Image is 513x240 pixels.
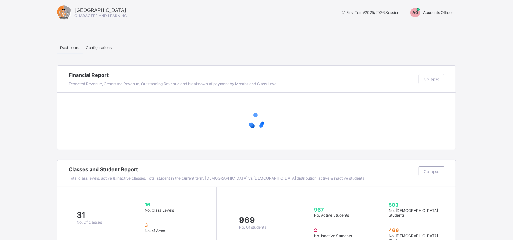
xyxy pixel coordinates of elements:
[69,166,416,173] span: Classes and Student Report
[69,81,278,86] span: Expected Revenue, Generated Revenue, Outstanding Revenue and breakdown of payment by Months and C...
[77,210,102,220] span: 31
[69,176,364,180] span: Total class levels, active & inactive classes, Total student in the current term, [DEMOGRAPHIC_DA...
[314,233,352,238] span: No. Inactive Students
[341,10,399,15] span: session/term information
[424,169,439,174] span: Collapse
[69,72,416,78] span: Financial Report
[60,45,79,50] span: Dashboard
[145,228,165,233] span: No. of Arms
[424,77,439,81] span: Collapse
[86,45,112,50] span: Configurations
[239,215,266,225] span: 969
[389,208,438,218] span: No. [DEMOGRAPHIC_DATA] Students
[314,206,369,213] span: 967
[74,7,127,13] span: [GEOGRAPHIC_DATA]
[145,201,198,208] span: 16
[389,227,443,233] span: 466
[74,13,127,18] span: CHARACTER AND LEARNING
[145,222,198,228] span: 3
[145,208,174,212] span: No. Class Levels
[314,227,369,233] span: 2
[77,220,102,224] span: No. Of classes
[389,202,443,208] span: 503
[314,213,349,218] span: No. Active Students
[412,10,418,15] span: AO
[239,225,266,230] span: No. Of students
[423,10,453,15] span: Accounts Officer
